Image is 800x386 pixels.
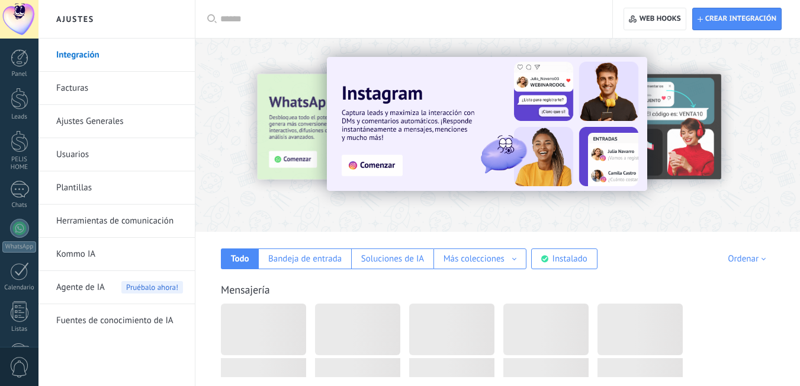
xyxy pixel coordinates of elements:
li: Ajustes Generales [38,105,195,138]
li: Herramientas de comunicación [38,205,195,238]
button: Web hooks [624,8,686,30]
a: Plantillas [56,171,183,205]
div: Soluciones de IA [361,253,424,264]
a: Integración [56,39,183,72]
a: Usuarios [56,138,183,171]
span: Web hooks [640,14,681,24]
li: Agente de IA [38,271,195,304]
a: Herramientas de comunicación [56,205,183,238]
a: Agente de IAPruébalo ahora! [56,271,183,304]
div: PELIS HOME [2,156,37,171]
div: Chats [2,202,37,209]
button: Crear integración [692,8,782,30]
div: Bandeja de entrada [268,253,342,264]
div: Más colecciones [444,253,505,264]
li: Fuentes de conocimiento de IA [38,304,195,337]
span: Agente de IA [56,271,105,304]
li: Usuarios [38,138,195,171]
div: Todo [231,253,249,264]
img: Slide 1 [327,57,647,191]
div: Listas [2,326,37,333]
a: Ajustes Generales [56,105,183,138]
div: Leads [2,113,37,121]
div: Ordenar [728,253,770,264]
span: Crear integración [705,14,776,24]
a: Fuentes de conocimiento de IA [56,304,183,337]
span: Pruébalo ahora! [121,281,183,294]
a: Facturas [56,72,183,105]
li: Kommo IA [38,238,195,271]
li: Plantillas [38,171,195,205]
div: Instalado [552,253,587,264]
li: Integración [38,39,195,72]
div: Calendario [2,284,37,292]
div: WhatsApp [2,241,36,253]
div: Panel [2,71,37,78]
li: Facturas [38,72,195,105]
a: Mensajería [221,283,270,296]
a: Kommo IA [56,238,183,271]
